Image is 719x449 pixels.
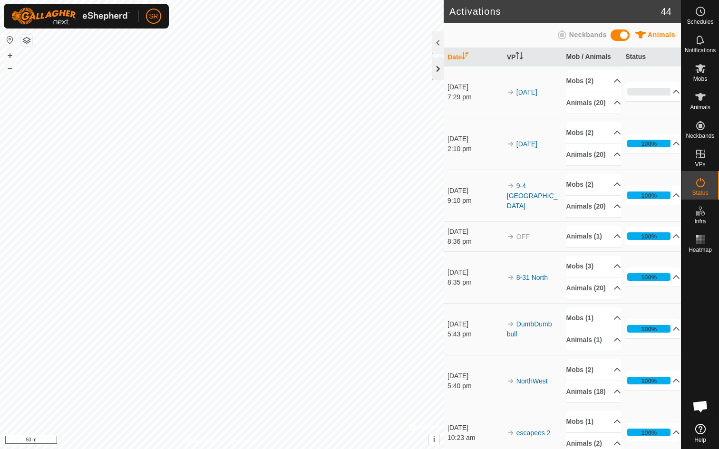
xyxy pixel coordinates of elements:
div: 5:40 pm [447,381,502,391]
p-accordion-header: Animals (18) [566,381,621,402]
div: 100% [641,232,657,241]
button: + [4,50,16,61]
span: i [433,435,435,443]
th: Date [444,48,503,67]
p-accordion-header: 100% [625,423,680,442]
span: Schedules [687,19,713,25]
span: VPs [695,162,705,167]
div: 0% [627,88,670,96]
h2: Activations [449,6,661,17]
div: 100% [641,191,657,200]
div: Open chat [686,392,715,420]
button: – [4,62,16,74]
div: 100% [627,232,670,240]
th: VP [503,48,563,67]
div: 7:29 pm [447,92,502,102]
div: [DATE] [447,319,502,329]
p-accordion-header: Mobs (2) [566,174,621,195]
th: Mob / Animals [563,48,622,67]
p-accordion-header: Animals (1) [566,226,621,247]
button: Reset Map [4,34,16,46]
p-accordion-header: 100% [625,371,680,390]
span: SR [149,11,158,21]
div: [DATE] [447,267,502,277]
p-accordion-header: Mobs (3) [566,256,621,277]
span: 44 [661,4,671,19]
div: 100% [641,428,657,437]
a: NorthWest [516,377,548,385]
img: arrow [507,429,515,437]
div: [DATE] [447,82,502,92]
div: 100% [627,429,670,436]
img: arrow [507,182,515,190]
button: i [429,434,439,445]
p-accordion-header: Animals (20) [566,144,621,165]
div: 10:23 am [447,433,502,443]
p-accordion-header: 100% [625,186,680,205]
a: Contact Us [231,437,259,445]
p-accordion-header: Mobs (1) [566,307,621,329]
span: Neckbands [569,31,607,38]
img: arrow [507,377,515,385]
img: arrow [507,320,515,328]
div: 100% [627,273,670,281]
img: arrow [507,233,515,240]
p-sorticon: Activate to sort [462,53,469,61]
span: OFF [516,233,530,240]
a: [DATE] [516,140,537,148]
div: [DATE] [447,186,502,196]
p-accordion-header: Animals (20) [566,92,621,114]
div: [DATE] [447,423,502,433]
div: [DATE] [447,134,502,144]
p-accordion-header: Mobs (2) [566,70,621,92]
div: 100% [641,325,657,334]
div: 8:35 pm [447,277,502,287]
span: Animals [690,105,710,110]
th: Status [622,48,681,67]
div: 9:10 pm [447,196,502,206]
p-accordion-header: 100% [625,319,680,338]
p-accordion-header: Mobs (2) [566,122,621,143]
span: Neckbands [686,133,714,139]
div: 100% [641,376,657,385]
div: 100% [641,139,657,148]
img: arrow [507,88,515,96]
div: 100% [627,140,670,147]
span: Mobs [693,76,707,82]
a: [DATE] [516,88,537,96]
span: Status [692,190,708,196]
span: Animals [648,31,675,38]
p-accordion-header: Animals (20) [566,277,621,299]
p-accordion-header: Animals (1) [566,329,621,351]
div: [DATE] [447,371,502,381]
a: 9-4 [GEOGRAPHIC_DATA] [507,182,558,210]
p-sorticon: Activate to sort [515,53,523,61]
span: Help [694,437,706,443]
div: 5:43 pm [447,329,502,339]
a: DumbDumb bull [507,320,552,338]
div: 100% [627,325,670,333]
div: 100% [627,377,670,384]
div: 2:10 pm [447,144,502,154]
span: Heatmap [689,247,712,253]
div: 8:36 pm [447,237,502,247]
img: Gallagher Logo [11,8,130,25]
p-accordion-header: Animals (20) [566,196,621,217]
div: 100% [627,191,670,199]
p-accordion-header: Mobs (2) [566,359,621,381]
p-accordion-header: 100% [625,227,680,246]
img: arrow [507,274,515,281]
img: arrow [507,140,515,148]
span: Infra [694,219,706,224]
p-accordion-header: 0% [625,82,680,101]
p-accordion-header: Mobs (1) [566,411,621,432]
div: 100% [641,273,657,282]
span: Notifications [685,48,716,53]
button: Map Layers [21,35,32,46]
a: 8-31 North [516,274,548,281]
a: escapees 2 [516,429,551,437]
p-accordion-header: 100% [625,267,680,287]
a: Help [681,420,719,447]
div: [DATE] [447,227,502,237]
p-accordion-header: 100% [625,134,680,153]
